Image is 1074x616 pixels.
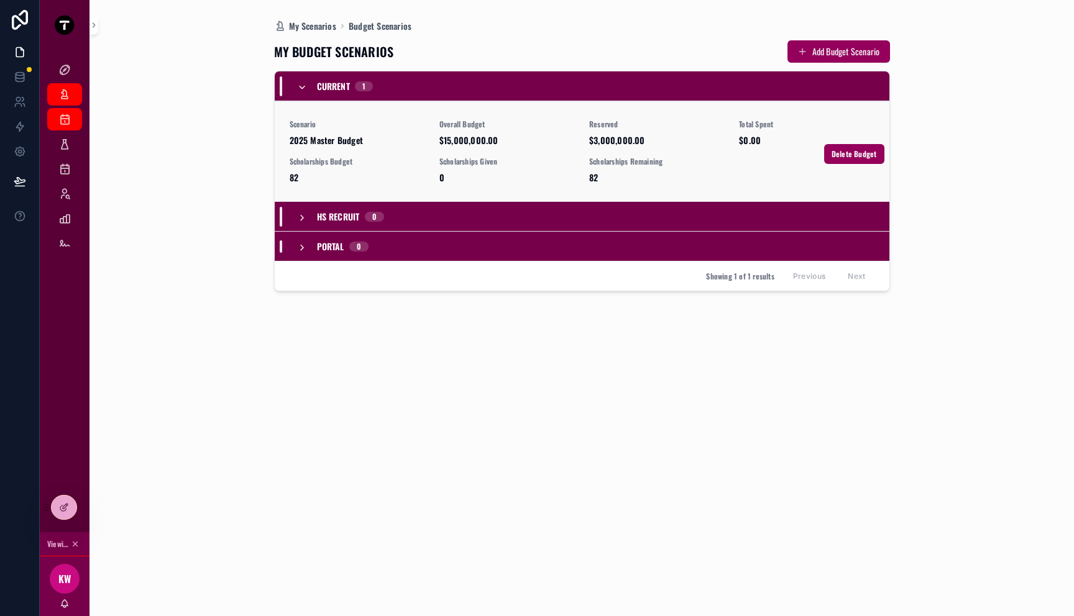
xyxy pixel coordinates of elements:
a: Budget Scenarios [349,20,411,32]
span: Current [317,80,350,93]
button: Delete Budget [824,144,884,164]
span: $15,000,000.00 [439,134,574,147]
span: 0 [439,171,574,184]
span: 82 [589,171,724,184]
span: Overall Budget [439,119,574,129]
span: Viewing as [PERSON_NAME] [47,539,68,549]
span: Portal [317,240,344,253]
div: scrollable content [40,50,89,271]
span: Reserved [589,119,724,129]
span: My Scenarios [289,20,336,32]
span: Showing 1 of 1 results [706,271,774,281]
img: App logo [55,15,75,35]
span: $3,000,000.00 [589,134,724,147]
div: 0 [372,212,377,222]
a: Scenario2025 Master BudgetOverall Budget$15,000,000.00Reserved$3,000,000.00Total Spent$0.00Schola... [275,101,889,201]
div: 1 [362,81,365,91]
div: 0 [357,242,361,251]
span: HS Recruit [317,211,360,223]
span: Delete Budget [832,149,877,159]
span: Scholarships Remaining [589,156,724,166]
span: Scholarships Given [439,156,574,166]
span: Total Spent [739,119,874,129]
span: 2025 Master Budget [290,134,425,147]
a: My Scenarios [274,20,336,32]
h1: MY BUDGET SCENARIOS [274,43,394,60]
span: Scenario [290,119,425,129]
button: Add Budget Scenario [787,40,890,63]
span: $0.00 [739,134,874,147]
span: KW [58,571,71,586]
span: 82 [290,171,425,184]
span: Scholarships Budget [290,156,425,166]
